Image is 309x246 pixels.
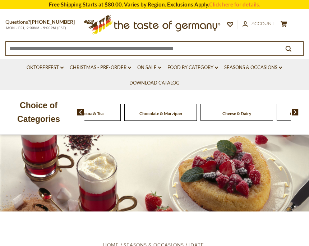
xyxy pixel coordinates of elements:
p: Questions? [5,18,80,27]
img: next arrow [292,109,299,115]
span: MON - FRI, 9:00AM - 5:00PM (EST) [5,26,66,30]
span: Account [252,20,275,26]
a: Click here for details. [209,1,260,8]
a: Food By Category [167,64,218,72]
a: Cheese & Dairy [222,111,251,116]
a: On Sale [137,64,161,72]
a: Coffee, Cocoa & Tea [66,111,103,116]
a: Chocolate & Marzipan [139,111,182,116]
a: Oktoberfest [27,64,64,72]
a: Download Catalog [129,79,180,87]
a: Account [243,20,275,28]
a: [PHONE_NUMBER] [30,19,75,25]
a: Christmas - PRE-ORDER [70,64,131,72]
a: Seasons & Occasions [224,64,282,72]
img: previous arrow [77,109,84,115]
